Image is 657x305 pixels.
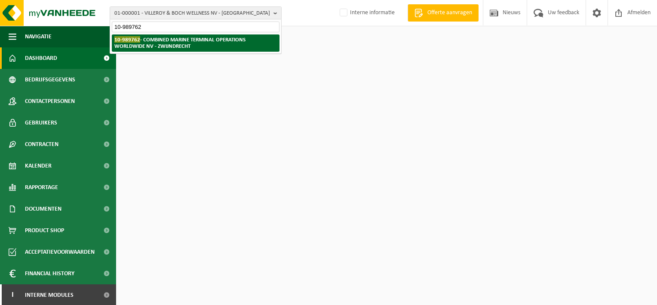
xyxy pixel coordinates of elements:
span: Contracten [25,134,58,155]
span: Contactpersonen [25,90,75,112]
span: Acceptatievoorwaarden [25,241,95,263]
input: Zoeken naar gekoppelde vestigingen [112,22,279,32]
a: Offerte aanvragen [408,4,479,22]
span: Financial History [25,263,74,284]
span: Documenten [25,198,61,220]
span: Offerte aanvragen [425,9,474,17]
span: Dashboard [25,47,57,69]
span: 01-000001 - VILLEROY & BOCH WELLNESS NV - [GEOGRAPHIC_DATA] [114,7,270,20]
strong: - COMBINED MARINE TERMINAL OPERATIONS WORLDWIDE NV - ZWIJNDRECHT [114,36,246,49]
span: Product Shop [25,220,64,241]
span: 10-989762 [114,36,140,43]
span: Bedrijfsgegevens [25,69,75,90]
span: Gebruikers [25,112,57,134]
span: Navigatie [25,26,52,47]
label: Interne informatie [338,6,395,19]
span: Rapportage [25,177,58,198]
button: 01-000001 - VILLEROY & BOCH WELLNESS NV - [GEOGRAPHIC_DATA] [110,6,282,19]
span: Kalender [25,155,52,177]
